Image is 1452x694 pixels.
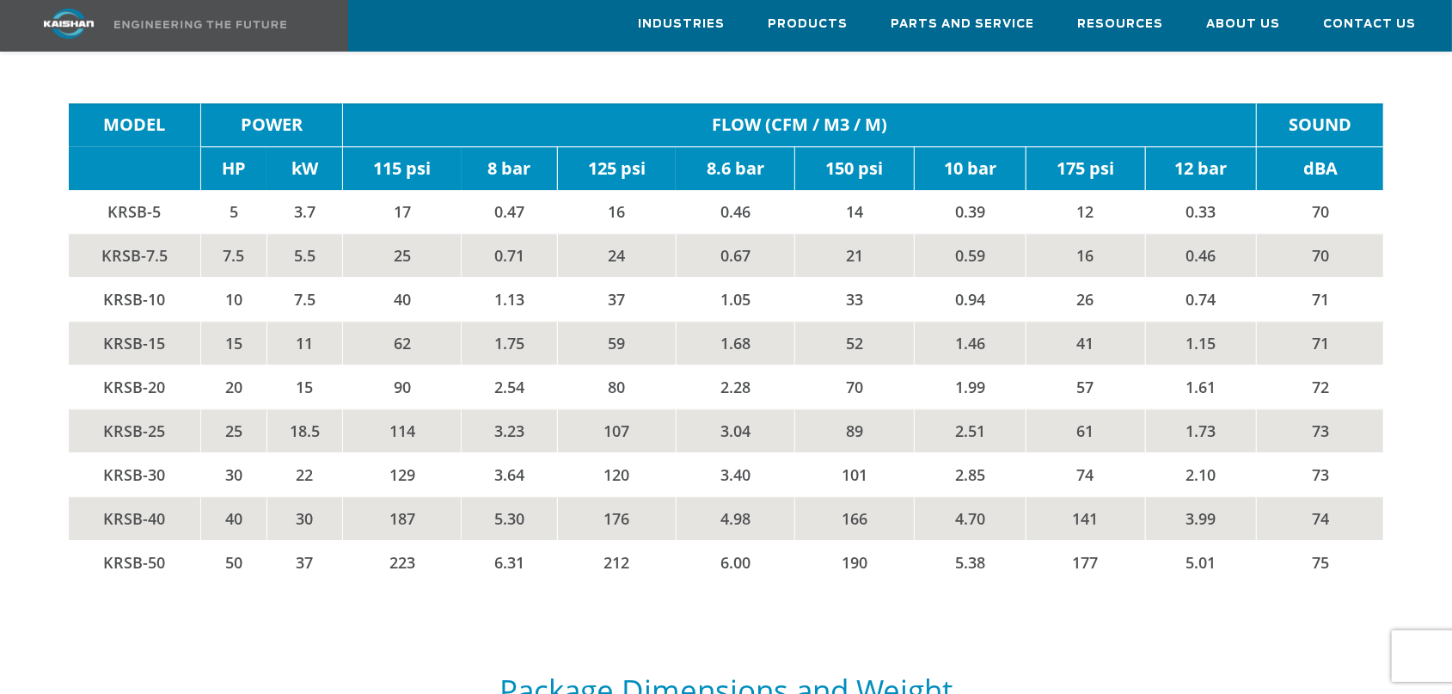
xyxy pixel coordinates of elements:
[1145,233,1257,277] td: 0.46
[1145,408,1257,452] td: 1.73
[676,496,794,540] td: 4.98
[343,540,462,584] td: 223
[915,540,1026,584] td: 5.38
[795,496,915,540] td: 166
[1257,190,1384,234] td: 70
[676,365,794,408] td: 2.28
[462,321,557,365] td: 1.75
[1026,321,1145,365] td: 41
[69,365,201,408] td: KRSB-20
[201,321,267,365] td: 15
[1078,15,1164,34] span: Resources
[1026,452,1145,496] td: 74
[1026,496,1145,540] td: 141
[1257,146,1384,190] td: dBA
[1145,540,1257,584] td: 5.01
[462,277,557,321] td: 1.13
[1145,321,1257,365] td: 1.15
[1026,540,1145,584] td: 177
[1257,321,1384,365] td: 71
[795,190,915,234] td: 14
[267,321,342,365] td: 11
[114,21,286,28] img: Engineering the future
[1026,408,1145,452] td: 61
[1207,1,1281,47] a: About Us
[557,540,676,584] td: 212
[676,190,794,234] td: 0.46
[69,321,201,365] td: KRSB-15
[267,540,342,584] td: 37
[557,496,676,540] td: 176
[891,1,1035,47] a: Parts and Service
[267,365,342,408] td: 15
[1257,496,1384,540] td: 74
[1145,365,1257,408] td: 1.61
[557,190,676,234] td: 16
[343,365,462,408] td: 90
[557,277,676,321] td: 37
[201,540,267,584] td: 50
[201,277,267,321] td: 10
[639,1,726,47] a: Industries
[343,233,462,277] td: 25
[69,540,201,584] td: KRSB-50
[267,146,342,190] td: kW
[1324,15,1417,34] span: Contact Us
[69,190,201,234] td: KRSB-5
[201,190,267,234] td: 5
[462,146,557,190] td: 8 bar
[557,146,676,190] td: 125 psi
[676,233,794,277] td: 0.67
[915,277,1026,321] td: 0.94
[915,233,1026,277] td: 0.59
[915,321,1026,365] td: 1.46
[1026,233,1145,277] td: 16
[267,452,342,496] td: 22
[201,365,267,408] td: 20
[676,146,794,190] td: 8.6 bar
[343,277,462,321] td: 40
[462,365,557,408] td: 2.54
[1026,190,1145,234] td: 12
[201,408,267,452] td: 25
[1257,277,1384,321] td: 71
[639,15,726,34] span: Industries
[795,146,915,190] td: 150 psi
[915,146,1026,190] td: 10 bar
[557,452,676,496] td: 120
[915,452,1026,496] td: 2.85
[1145,190,1257,234] td: 0.33
[795,540,915,584] td: 190
[343,190,462,234] td: 17
[201,103,343,147] td: POWER
[1257,540,1384,584] td: 75
[201,146,267,190] td: HP
[462,452,557,496] td: 3.64
[557,233,676,277] td: 24
[201,496,267,540] td: 40
[462,496,557,540] td: 5.30
[69,277,201,321] td: KRSB-10
[1145,277,1257,321] td: 0.74
[1026,146,1145,190] td: 175 psi
[795,365,915,408] td: 70
[1078,1,1164,47] a: Resources
[557,365,676,408] td: 80
[1026,277,1145,321] td: 26
[462,233,557,277] td: 0.71
[1257,365,1384,408] td: 72
[769,1,849,47] a: Products
[1257,103,1384,147] td: SOUND
[769,15,849,34] span: Products
[915,190,1026,234] td: 0.39
[343,452,462,496] td: 129
[915,496,1026,540] td: 4.70
[1324,1,1417,47] a: Contact Us
[891,15,1035,34] span: Parts and Service
[557,321,676,365] td: 59
[462,190,557,234] td: 0.47
[69,408,201,452] td: KRSB-25
[1207,15,1281,34] span: About Us
[795,277,915,321] td: 33
[69,103,201,147] td: MODEL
